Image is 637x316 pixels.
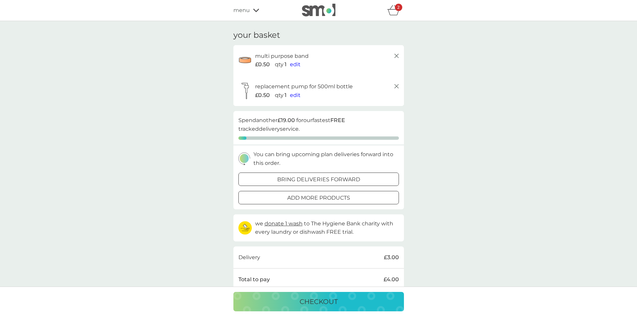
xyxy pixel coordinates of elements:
p: add more products [287,194,350,202]
button: add more products [238,191,399,204]
div: basket [387,4,404,17]
p: 1 [285,91,287,100]
p: multi purpose band [255,52,309,61]
strong: £19.00 [278,117,295,123]
span: edit [290,61,301,68]
p: Delivery [238,253,260,262]
p: bring deliveries forward [277,175,360,184]
p: £4.00 [384,275,399,284]
p: £3.00 [384,253,399,262]
span: edit [290,92,301,98]
p: You can bring upcoming plan deliveries forward into this order. [253,150,399,167]
p: qty [275,60,284,69]
button: checkout [233,292,404,311]
p: we to The Hygiene Bank charity with every laundry or dishwash FREE trial. [255,219,399,236]
p: replacement pump for 500ml bottle [255,82,353,91]
button: edit [290,91,301,100]
p: 1 [285,60,287,69]
img: delivery-schedule.svg [238,152,250,165]
h3: your basket [233,30,280,40]
span: £0.50 [255,60,270,69]
button: bring deliveries forward [238,173,399,186]
span: £0.50 [255,91,270,100]
p: Total to pay [238,275,270,284]
p: checkout [300,296,338,307]
img: smol [302,4,335,16]
strong: FREE [330,117,345,123]
span: donate 1 wash [264,220,303,227]
p: Spend another for our fastest tracked delivery service. [238,116,399,133]
span: menu [233,6,250,15]
button: edit [290,60,301,69]
p: qty [275,91,284,100]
